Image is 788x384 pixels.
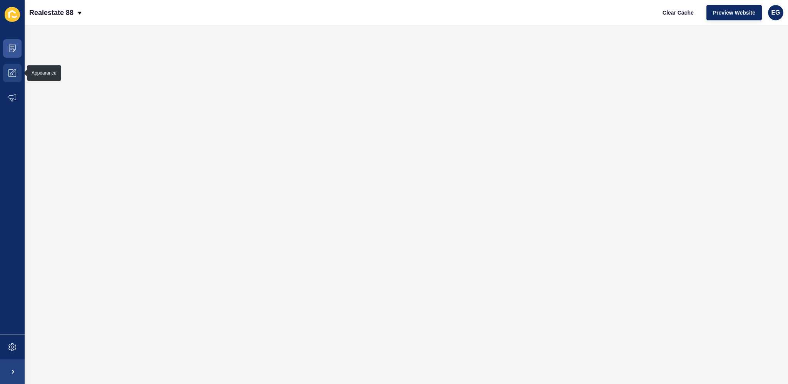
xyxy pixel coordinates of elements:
[713,9,755,17] span: Preview Website
[656,5,700,20] button: Clear Cache
[29,3,73,22] p: Realestate 88
[32,70,57,76] div: Appearance
[771,9,780,17] span: EG
[706,5,762,20] button: Preview Website
[663,9,694,17] span: Clear Cache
